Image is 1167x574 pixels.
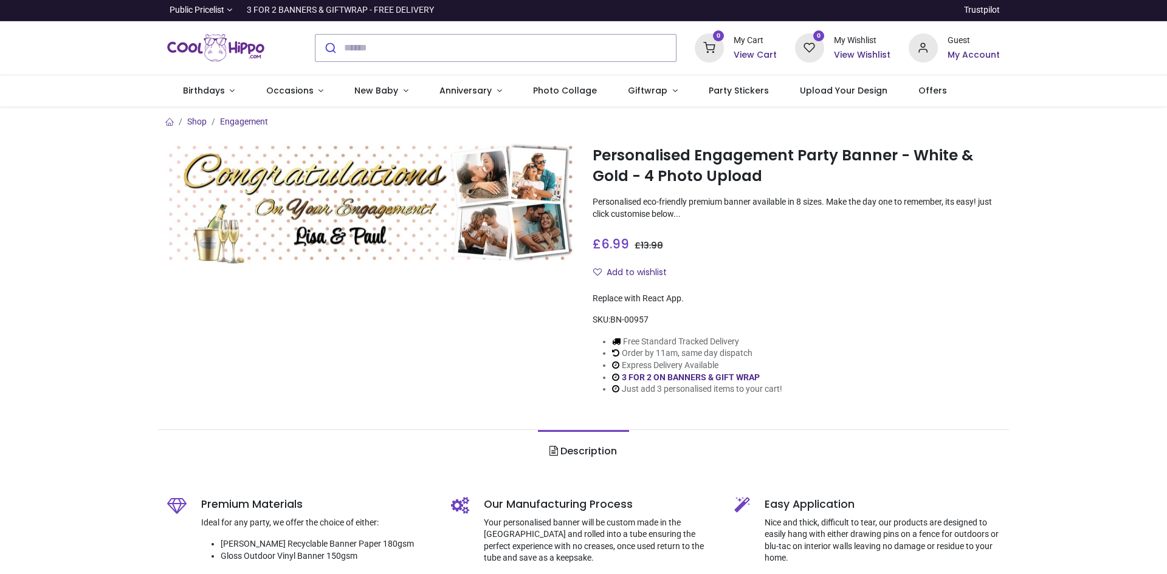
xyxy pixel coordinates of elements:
p: Nice and thick, difficult to tear, our products are designed to easily hang with either drawing p... [765,517,1000,564]
span: Offers [918,84,947,97]
sup: 0 [713,30,725,42]
a: 0 [695,42,724,52]
h5: Easy Application [765,497,1000,512]
a: New Baby [339,75,424,107]
div: Guest [948,35,1000,47]
button: Add to wishlistAdd to wishlist [593,262,677,283]
img: Personalised Engagement Party Banner - White & Gold - 4 Photo Upload [167,143,574,265]
a: Engagement [220,117,268,126]
p: Ideal for any party, we offer the choice of either: [201,517,433,529]
a: Birthdays [167,75,250,107]
span: 6.99 [601,235,629,253]
h1: Personalised Engagement Party Banner - White & Gold - 4 Photo Upload [593,145,1000,187]
div: SKU: [593,314,1000,326]
a: 0 [795,42,824,52]
a: Description [538,430,628,473]
li: Free Standard Tracked Delivery [612,336,782,348]
li: Express Delivery Available [612,360,782,372]
sup: 0 [813,30,825,42]
button: Submit [315,35,344,61]
span: Giftwrap [628,84,667,97]
a: Anniversary [424,75,517,107]
h5: Our Manufacturing Process [484,497,717,512]
div: 3 FOR 2 BANNERS & GIFTWRAP - FREE DELIVERY [247,4,434,16]
span: Birthdays [183,84,225,97]
span: Public Pricelist [170,4,224,16]
a: Giftwrap [612,75,693,107]
p: Personalised eco-friendly premium banner available in 8 sizes. Make the day one to remember, its ... [593,196,1000,220]
span: Upload Your Design [800,84,887,97]
p: Your personalised banner will be custom made in the [GEOGRAPHIC_DATA] and rolled into a tube ensu... [484,517,717,564]
div: My Cart [734,35,777,47]
li: Order by 11am, same day dispatch [612,347,782,360]
h5: Premium Materials [201,497,433,512]
span: Party Stickers [709,84,769,97]
li: Just add 3 personalised items to your cart! [612,383,782,395]
div: Replace with React App. [593,293,1000,305]
img: Cool Hippo [167,31,264,65]
span: £ [635,239,663,251]
span: Occasions [266,84,314,97]
li: Gloss Outdoor Vinyl Banner 150gsm [221,550,433,562]
span: Photo Collage [533,84,597,97]
a: View Cart [734,49,777,61]
a: Public Pricelist [167,4,232,16]
a: Shop [187,117,207,126]
span: BN-00957 [610,315,649,324]
a: Trustpilot [964,4,1000,16]
span: 13.98 [641,239,663,251]
span: £ [593,235,629,253]
a: Logo of Cool Hippo [167,31,264,65]
a: My Account [948,49,1000,61]
li: [PERSON_NAME] Recyclable Banner Paper 180gsm [221,538,433,550]
span: New Baby [354,84,398,97]
div: My Wishlist [834,35,890,47]
i: Add to wishlist [593,268,602,276]
a: 3 FOR 2 ON BANNERS & GIFT WRAP [622,372,760,382]
span: Anniversary [439,84,492,97]
a: Occasions [250,75,339,107]
a: View Wishlist [834,49,890,61]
